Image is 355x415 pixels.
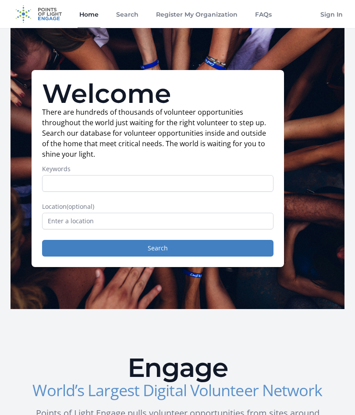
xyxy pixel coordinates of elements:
[42,107,273,159] p: There are hundreds of thousands of volunteer opportunities throughout the world just waiting for ...
[67,202,94,211] span: (optional)
[42,213,273,229] input: Enter a location
[42,81,273,107] h1: Welcome
[42,240,273,257] button: Search
[42,165,273,173] label: Keywords
[30,355,325,381] h2: Engage
[42,202,273,211] label: Location
[30,383,325,398] h3: World’s Largest Digital Volunteer Network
